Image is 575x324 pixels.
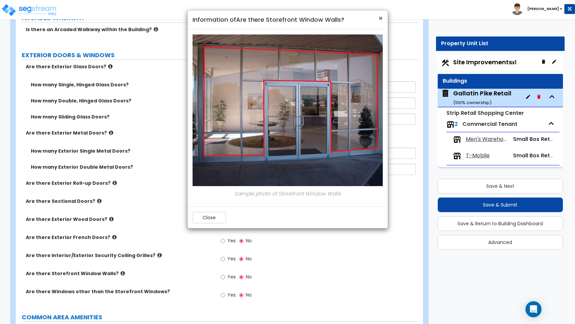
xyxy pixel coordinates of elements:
[234,190,341,197] em: Sample photo of Storefront Window Walls
[378,13,383,23] span: ×
[378,15,383,22] button: Close
[193,15,383,24] h4: Information of Are there Storefront Window Walls?
[193,212,226,223] button: Close
[525,301,542,317] div: Open Intercom Messenger
[193,34,393,186] img: 22.jpg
